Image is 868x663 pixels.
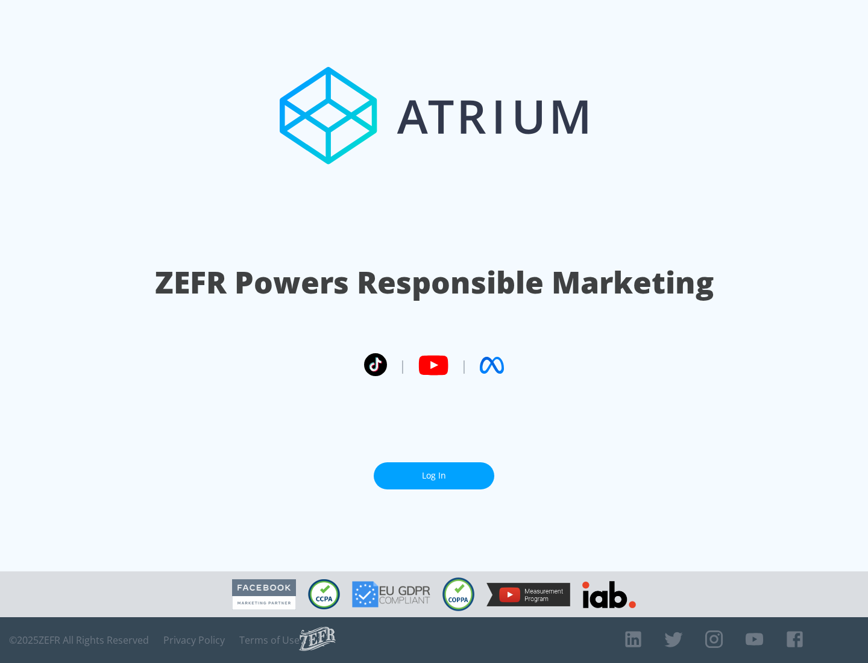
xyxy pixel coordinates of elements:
a: Terms of Use [239,634,300,646]
img: GDPR Compliant [352,581,430,608]
img: CCPA Compliant [308,579,340,609]
h1: ZEFR Powers Responsible Marketing [155,262,714,303]
span: © 2025 ZEFR All Rights Reserved [9,634,149,646]
img: Facebook Marketing Partner [232,579,296,610]
a: Log In [374,462,494,489]
img: IAB [582,581,636,608]
img: COPPA Compliant [442,577,474,611]
img: YouTube Measurement Program [486,583,570,606]
span: | [399,356,406,374]
span: | [461,356,468,374]
a: Privacy Policy [163,634,225,646]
